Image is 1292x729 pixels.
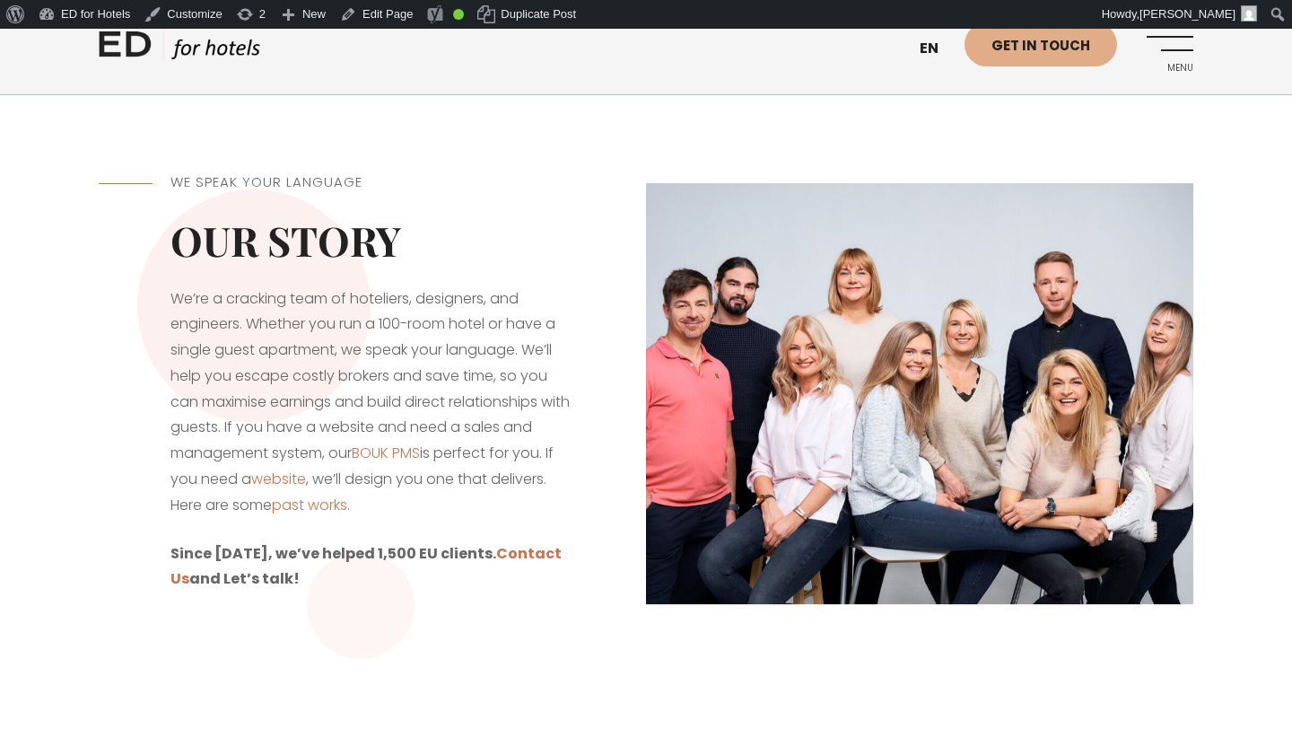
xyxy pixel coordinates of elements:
h5: WE SPEAK YOUR LANGUAGE [170,172,574,193]
a: website [251,469,306,489]
a: Menu [1144,22,1193,72]
div: Page 2 [170,286,574,519]
a: Get in touch [965,22,1117,66]
a: past works [272,495,347,515]
div: Page 2 [170,541,574,593]
span: Menu [1144,63,1193,74]
a: ED HOTELS [99,27,260,72]
div: Good [453,9,464,20]
p: We’re a cracking team of hoteliers, designers, and engineers. Whether you run a 100-room hotel or... [170,286,574,519]
strong: Since [DATE], we’ve helped 1,500 EU clients. and Let’s talk! [170,543,562,590]
h2: Our story [170,215,574,264]
a: en [911,27,965,71]
span: [PERSON_NAME] [1139,7,1235,21]
a: BOUK PMS [352,443,420,463]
